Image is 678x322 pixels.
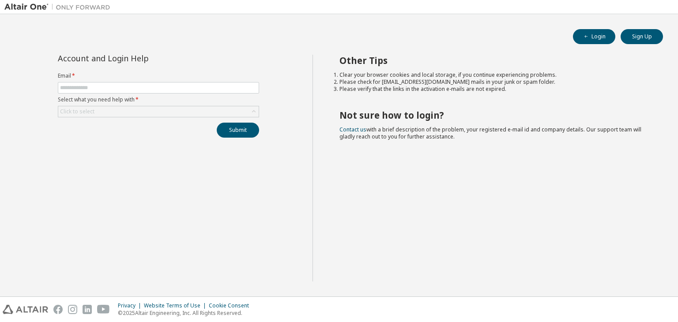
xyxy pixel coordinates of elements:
li: Please check for [EMAIL_ADDRESS][DOMAIN_NAME] mails in your junk or spam folder. [339,79,648,86]
h2: Other Tips [339,55,648,66]
label: Email [58,72,259,79]
img: altair_logo.svg [3,305,48,314]
li: Clear your browser cookies and local storage, if you continue experiencing problems. [339,71,648,79]
button: Sign Up [621,29,663,44]
img: facebook.svg [53,305,63,314]
img: youtube.svg [97,305,110,314]
li: Please verify that the links in the activation e-mails are not expired. [339,86,648,93]
div: Click to select [58,106,259,117]
img: linkedin.svg [83,305,92,314]
div: Privacy [118,302,144,309]
label: Select what you need help with [58,96,259,103]
span: with a brief description of the problem, your registered e-mail id and company details. Our suppo... [339,126,641,140]
div: Website Terms of Use [144,302,209,309]
div: Click to select [60,108,94,115]
div: Cookie Consent [209,302,254,309]
p: © 2025 Altair Engineering, Inc. All Rights Reserved. [118,309,254,317]
a: Contact us [339,126,366,133]
div: Account and Login Help [58,55,219,62]
img: instagram.svg [68,305,77,314]
button: Login [573,29,615,44]
img: Altair One [4,3,115,11]
button: Submit [217,123,259,138]
h2: Not sure how to login? [339,109,648,121]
